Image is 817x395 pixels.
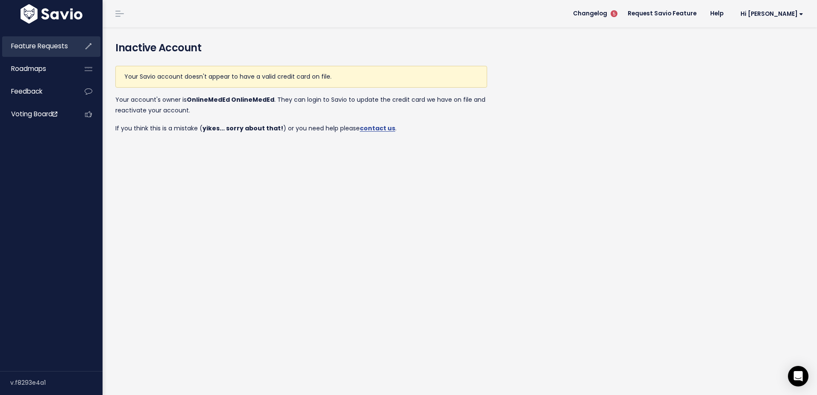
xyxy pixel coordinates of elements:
a: Roadmaps [2,59,71,79]
div: v.f8293e4a1 [10,371,103,394]
a: contact us [360,124,395,133]
a: Help [703,7,730,20]
a: Request Savio Feature [621,7,703,20]
a: Feedback [2,82,71,101]
span: Feedback [11,87,42,96]
h4: Inactive Account [115,40,804,56]
img: logo-white.9d6f32f41409.svg [18,4,85,24]
div: Open Intercom Messenger [788,366,808,386]
span: Hi [PERSON_NAME] [741,11,803,17]
span: Voting Board [11,109,57,118]
span: 5 [611,10,617,17]
p: Your account's owner is . They can login to Savio to update the credit card we have on file and r... [115,94,487,116]
a: Feature Requests [2,36,71,56]
strong: yikes... sorry about that! [203,124,283,133]
span: Roadmaps [11,64,46,73]
span: Changelog [573,11,607,17]
span: Feature Requests [11,41,68,50]
div: Your Savio account doesn't appear to have a valid credit card on file. [115,66,487,88]
a: Voting Board [2,104,71,124]
p: If you think this is a mistake ( ) or you need help please . [115,123,487,134]
a: Hi [PERSON_NAME] [730,7,810,21]
strong: OnlineMedEd OnlineMedEd [187,95,274,104]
